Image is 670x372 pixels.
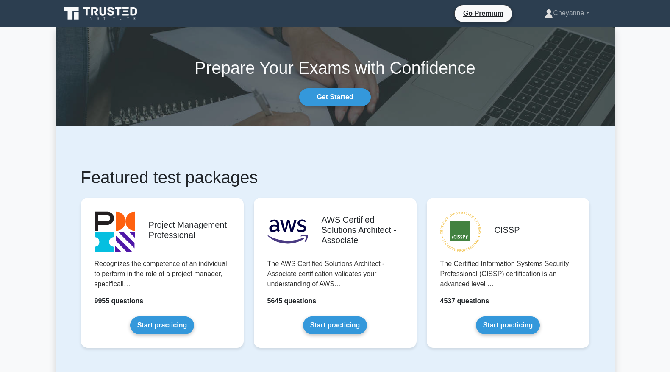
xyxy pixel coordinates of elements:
a: Cheyanne [524,5,609,22]
h1: Featured test packages [81,167,589,187]
a: Start practicing [303,316,367,334]
a: Start practicing [476,316,540,334]
a: Start practicing [130,316,194,334]
h1: Prepare Your Exams with Confidence [56,58,615,78]
a: Go Premium [458,8,509,19]
a: Get Started [299,88,370,106]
